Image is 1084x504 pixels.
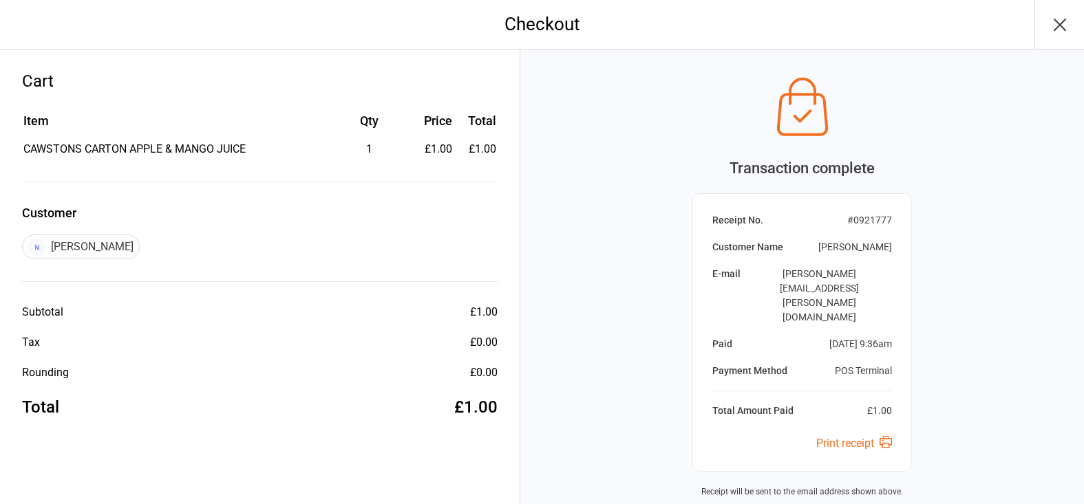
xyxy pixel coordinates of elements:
div: POS Terminal [835,364,892,378]
div: Customer Name [712,240,783,254]
div: Subtotal [22,304,63,320]
div: £1.00 [454,395,498,419]
div: Cart [22,69,498,94]
th: Item [23,111,326,140]
div: [PERSON_NAME] [818,240,892,254]
td: £1.00 [458,141,496,157]
div: [PERSON_NAME] [22,234,140,259]
div: Tax [22,334,40,351]
div: 1 [327,141,411,157]
th: Total [458,111,496,140]
div: £0.00 [470,334,498,351]
div: Total Amount Paid [712,404,794,418]
label: Customer [22,204,498,222]
div: £1.00 [412,141,452,157]
div: E-mail [712,267,741,325]
div: Price [412,111,452,130]
th: Qty [327,111,411,140]
div: [DATE] 9:36am [829,337,892,351]
div: [PERSON_NAME][EMAIL_ADDRESS][PERSON_NAME][DOMAIN_NAME] [746,267,892,325]
div: £1.00 [867,404,892,418]
div: Receipt No. [712,213,763,228]
div: £1.00 [470,304,498,320]
div: £0.00 [470,364,498,381]
div: Rounding [22,364,69,381]
div: Receipt will be sent to the email address shown above. [692,485,912,498]
div: Paid [712,337,732,351]
a: Print receipt [816,437,892,450]
div: Payment Method [712,364,787,378]
div: # 0921777 [847,213,892,228]
span: CAWSTONS CARTON APPLE & MANGO JUICE [23,142,246,155]
div: Total [22,395,59,419]
div: Transaction complete [692,157,912,179]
